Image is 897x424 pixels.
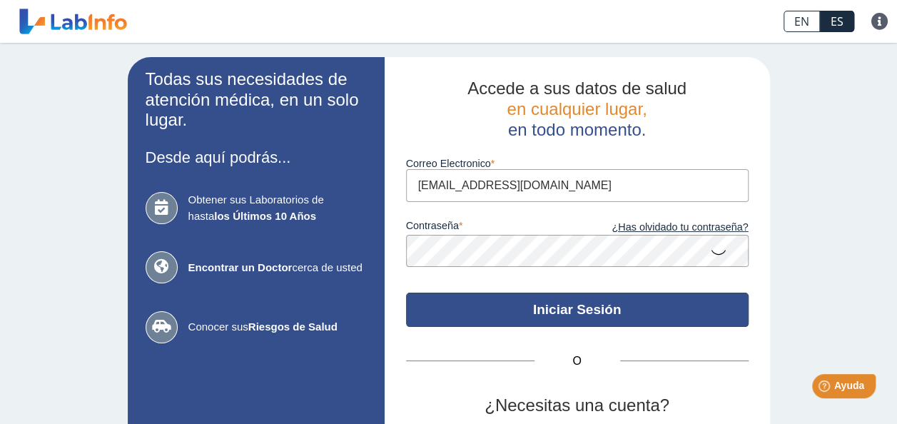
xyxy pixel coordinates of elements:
h3: Desde aquí podrás... [146,148,367,166]
span: cerca de usted [188,260,367,276]
span: Obtener sus Laboratorios de hasta [188,192,367,224]
h2: ¿Necesitas una cuenta? [406,395,749,416]
label: Correo Electronico [406,158,749,169]
span: Accede a sus datos de salud [467,79,686,98]
span: en todo momento. [508,120,646,139]
b: Encontrar un Doctor [188,261,293,273]
span: Conocer sus [188,319,367,335]
b: Riesgos de Salud [248,320,338,333]
a: EN [784,11,820,32]
span: en cualquier lugar, [507,99,647,118]
a: ¿Has olvidado tu contraseña? [577,220,749,236]
a: ES [820,11,854,32]
iframe: Help widget launcher [770,368,881,408]
b: los Últimos 10 Años [214,210,316,222]
h2: Todas sus necesidades de atención médica, en un solo lugar. [146,69,367,131]
button: Iniciar Sesión [406,293,749,327]
label: contraseña [406,220,577,236]
span: O [534,353,620,370]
